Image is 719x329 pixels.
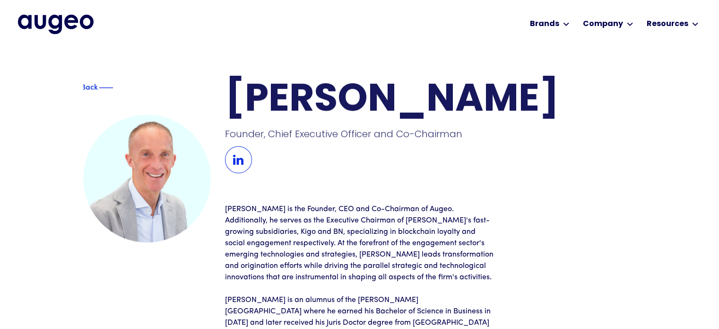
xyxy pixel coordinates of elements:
[81,80,98,92] div: Back
[83,82,123,92] a: Blue text arrowBackBlue decorative line
[225,204,494,283] p: [PERSON_NAME] is the Founder, CEO and Co-Chairman of Augeo. Additionally, he serves as the Execut...
[530,18,559,30] div: Brands
[647,18,688,30] div: Resources
[225,82,636,120] h1: [PERSON_NAME]
[99,82,113,93] img: Blue decorative line
[225,283,494,294] p: ‍
[583,18,623,30] div: Company
[18,15,94,34] a: home
[225,127,497,141] div: Founder, Chief Executive Officer and Co-Chairman
[18,15,94,34] img: Augeo's full logo in midnight blue.
[225,146,252,173] img: LinkedIn Icon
